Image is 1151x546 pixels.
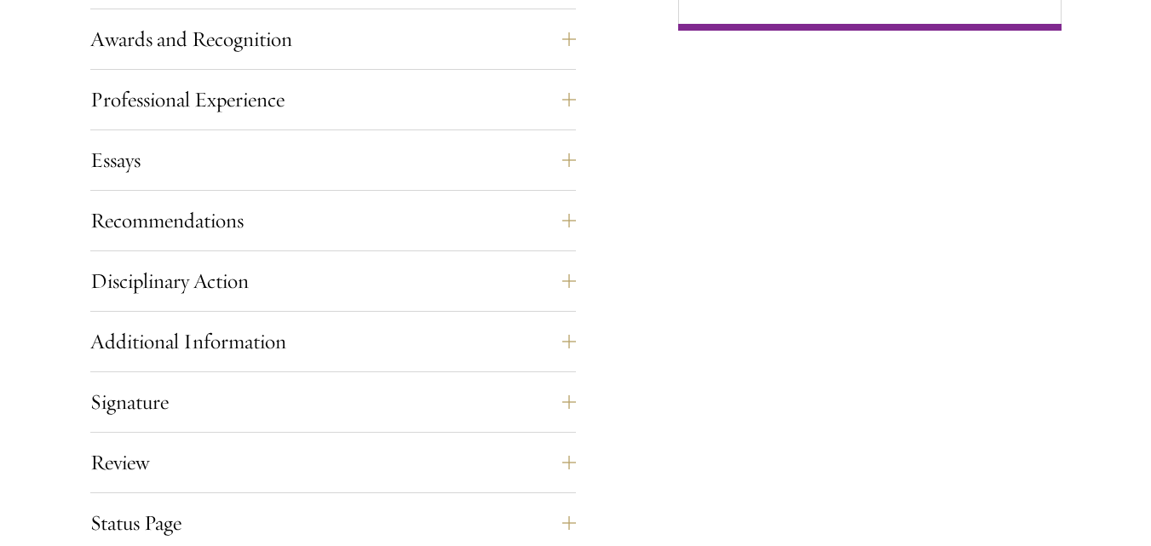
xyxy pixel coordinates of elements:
button: Recommendations [90,200,576,241]
button: Additional Information [90,321,576,362]
button: Status Page [90,503,576,543]
button: Professional Experience [90,79,576,120]
button: Awards and Recognition [90,19,576,60]
button: Disciplinary Action [90,261,576,302]
button: Review [90,442,576,483]
button: Essays [90,140,576,181]
button: Signature [90,382,576,422]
